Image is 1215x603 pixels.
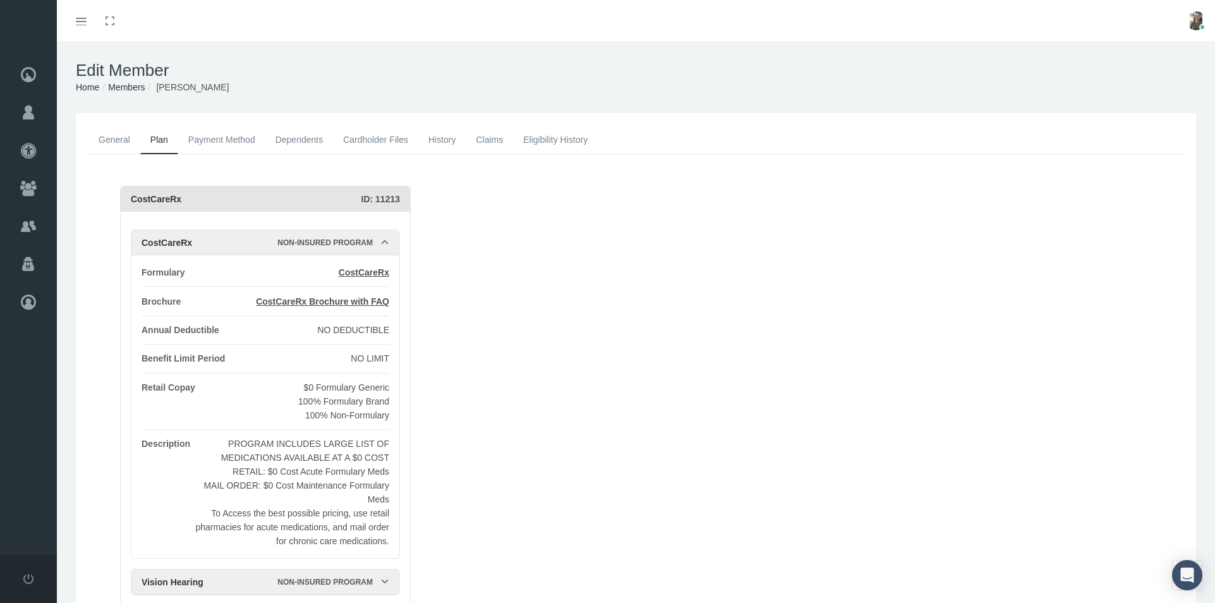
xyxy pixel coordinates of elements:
a: Eligibility History [513,126,598,154]
a: Members [108,82,145,92]
h1: Edit Member [76,61,1196,80]
div: Non-Insured Program [277,230,380,255]
div: Brochure [142,295,181,308]
span: ID: 11213 [361,194,400,204]
span: 100% Formulary Brand [298,396,389,406]
div: Description [142,437,190,548]
a: Dependents [265,126,334,154]
div: CostCareRx [142,230,277,255]
span: NO DEDUCTIBLE [317,325,389,335]
div: Formulary [142,265,184,279]
b: RETAIL: $0 Cost Acute Formulary Meds MAIL ORDER: $0 Cost Maintenance Formulary Meds [203,466,389,504]
a: Cardholder Files [333,126,418,154]
div: Annual Deductible [142,323,219,337]
img: S_Profile_Picture_15372.jpg [1187,11,1206,30]
div: Benefit Limit Period [142,351,225,365]
div: Non-Insured Program [277,569,380,595]
div: Vision Hearing [142,569,277,595]
a: Payment Method [178,126,265,154]
div: Retail Copay [142,381,195,422]
div: CostCareRx [131,186,361,212]
span: [PERSON_NAME] [156,82,229,92]
a: History [418,126,466,154]
div: Open Intercom Messenger [1172,560,1202,590]
span: CostCareRx [339,267,389,277]
a: Home [76,82,99,92]
span: PROGRAM INCLUDES LARGE LIST OF MEDICATIONS AVAILABLE AT A $0 COST To Access the best possible pri... [195,439,389,546]
a: Plan [140,126,178,154]
span: 100% Non-Formulary [305,410,389,420]
span: NO LIMIT [351,353,389,363]
a: Claims [466,126,513,154]
span: $0 Formulary Generic [304,382,389,393]
span: CostCareRx Brochure with FAQ [256,296,389,307]
a: General [88,126,140,154]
